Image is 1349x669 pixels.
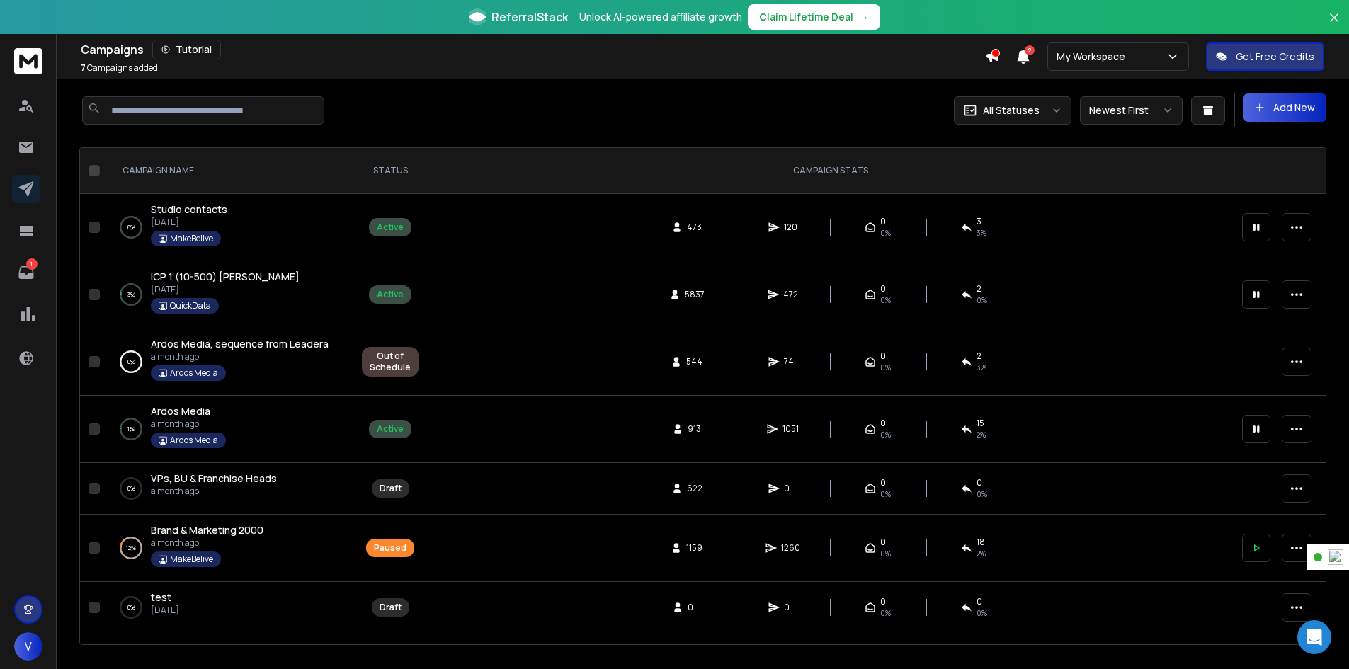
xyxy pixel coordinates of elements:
span: 472 [783,289,798,300]
span: 3 % [977,362,986,373]
span: 0 [977,477,982,488]
td: 12%Brand & Marketing 2000a month agoMakeBelive [106,515,353,582]
a: 1 [12,258,40,287]
p: a month ago [151,418,226,430]
div: Active [377,289,404,300]
p: Ardos Media [170,435,218,446]
td: 0%VPs, BU & Franchise Headsa month ago [106,463,353,515]
div: Active [377,222,404,233]
span: 0 [880,283,886,295]
span: 473 [687,222,702,233]
a: Brand & Marketing 2000 [151,523,263,537]
span: 120 [784,222,798,233]
span: → [859,10,869,24]
button: Newest First [1080,96,1183,125]
button: V [14,632,42,661]
span: 0 [880,418,886,429]
span: Ardos Media [151,404,210,418]
span: 0 [880,477,886,488]
button: Close banner [1325,8,1343,42]
span: ICP 1 (10-500) [PERSON_NAME] [151,270,300,283]
span: 0 [880,216,886,227]
span: 0% [880,227,891,239]
span: 0 [880,350,886,362]
p: Campaigns added [81,62,158,74]
span: 0% [977,607,987,619]
span: test [151,590,171,604]
button: Claim Lifetime Deal→ [748,4,880,30]
span: ReferralStack [491,8,568,25]
p: a month ago [151,486,277,497]
p: Ardos Media [170,367,218,379]
span: Studio contacts [151,202,227,216]
span: 2 % [977,548,986,559]
th: CAMPAIGN STATS [427,148,1234,194]
p: 1 [26,258,38,270]
span: 0 % [977,295,987,306]
span: 0% [880,362,891,373]
span: 622 [687,483,702,494]
p: MakeBelive [170,233,213,244]
p: a month ago [151,351,329,362]
span: 1051 [782,423,799,435]
div: Draft [380,483,402,494]
p: Get Free Credits [1236,50,1314,64]
span: 0% [880,488,891,500]
p: QuickData [170,300,211,311]
p: 0 % [127,355,135,369]
span: 544 [686,356,702,367]
a: VPs, BU & Franchise Heads [151,471,277,486]
p: 3 % [127,287,135,302]
span: 913 [688,423,702,435]
td: 0%Ardos Media, sequence from Leaderaa month agoArdos Media [106,328,353,396]
span: 0 [880,537,886,548]
button: Tutorial [152,40,221,59]
p: [DATE] [151,605,179,616]
span: 2 [977,350,981,362]
span: 0 [784,602,798,613]
div: Out of Schedule [370,350,411,373]
span: 18 [977,537,985,548]
span: 0% [880,429,891,440]
p: 0 % [127,481,135,496]
span: VPs, BU & Franchise Heads [151,471,277,485]
span: 15 [977,418,984,429]
a: Ardos Media [151,404,210,418]
th: CAMPAIGN NAME [106,148,353,194]
div: Active [377,423,404,435]
p: Unlock AI-powered affiliate growth [579,10,742,24]
p: [DATE] [151,217,227,228]
span: 0 [784,483,798,494]
span: 5837 [685,289,705,300]
p: MakeBelive [170,554,213,565]
span: 0 [688,602,702,613]
span: 2 % [977,429,986,440]
p: My Workspace [1057,50,1131,64]
span: 0% [880,607,891,619]
span: 0% [977,488,987,500]
p: 0 % [127,600,135,614]
p: [DATE] [151,284,300,295]
a: test [151,590,171,605]
span: 1159 [686,542,702,554]
button: Add New [1243,93,1326,122]
span: 1260 [781,542,800,554]
p: 0 % [127,220,135,234]
span: 74 [784,356,798,367]
p: 1 % [127,422,135,436]
a: ICP 1 (10-500) [PERSON_NAME] [151,270,300,284]
div: Paused [374,542,406,554]
span: 0 [977,596,982,607]
span: 3 [977,216,981,227]
span: 0% [880,548,891,559]
a: Studio contacts [151,202,227,217]
span: 0% [880,295,891,306]
p: All Statuses [983,103,1040,118]
td: 0%Studio contacts[DATE]MakeBelive [106,194,353,261]
button: Get Free Credits [1206,42,1324,71]
td: 1%Ardos Mediaa month agoArdos Media [106,396,353,463]
span: 3 % [977,227,986,239]
p: 12 % [126,541,136,555]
